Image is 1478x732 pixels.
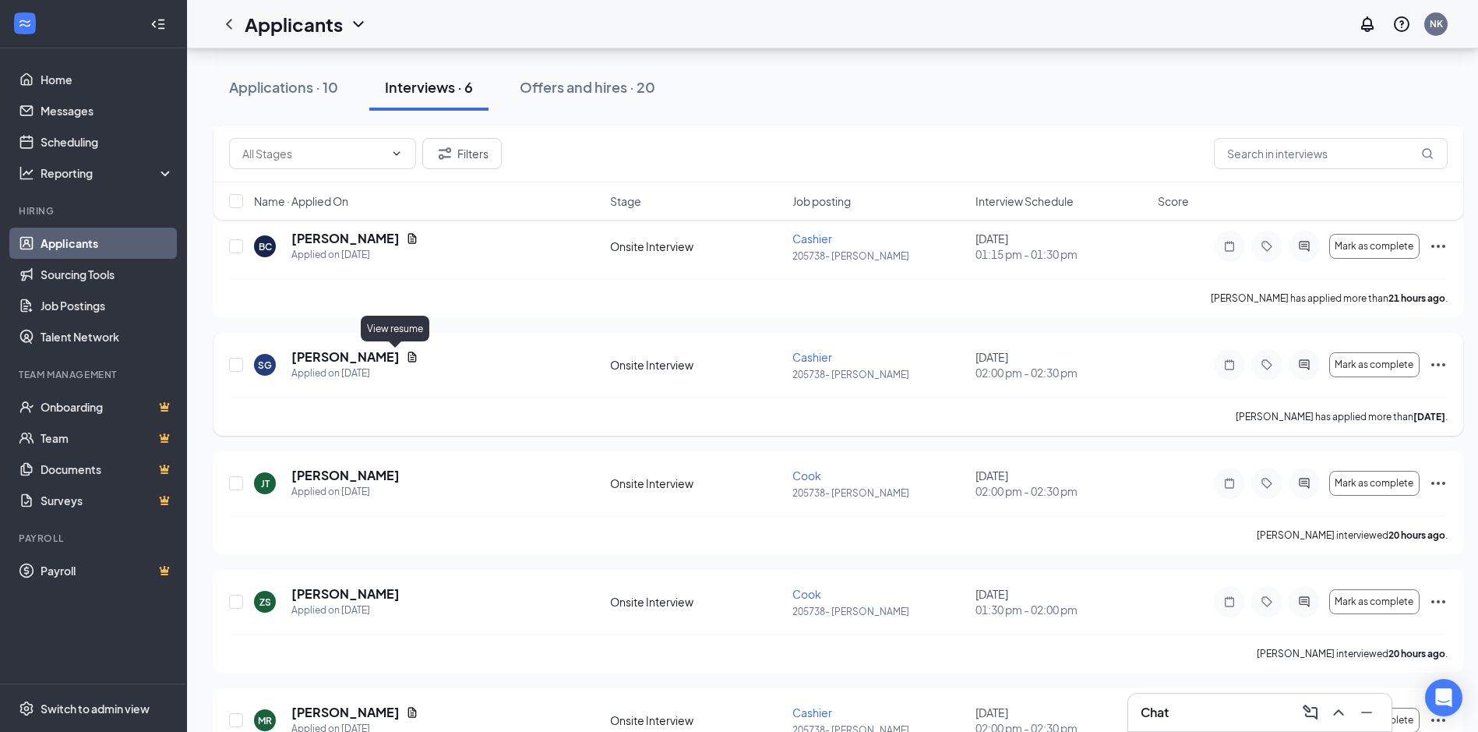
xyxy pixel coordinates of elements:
[41,228,174,259] a: Applicants
[19,532,171,545] div: Payroll
[1298,700,1323,725] button: ComposeMessage
[1214,138,1448,169] input: Search in interviews
[1429,474,1448,493] svg: Ellipses
[975,483,1148,499] span: 02:00 pm - 02:30 pm
[1295,240,1314,253] svg: ActiveChat
[1158,193,1189,209] span: Score
[254,193,348,209] span: Name · Applied On
[1354,700,1379,725] button: Minimize
[1220,596,1239,608] svg: Note
[436,144,454,163] svg: Filter
[792,350,832,364] span: Cashier
[1326,700,1351,725] button: ChevronUp
[1388,529,1445,541] b: 20 hours ago
[1329,234,1420,259] button: Mark as complete
[41,95,174,126] a: Messages
[1357,703,1376,722] svg: Minimize
[1258,596,1276,608] svg: Tag
[1358,15,1377,34] svg: Notifications
[1141,704,1169,721] h3: Chat
[1295,477,1314,490] svg: ActiveChat
[259,240,272,253] div: BC
[1220,359,1239,371] svg: Note
[41,290,174,321] a: Job Postings
[19,368,171,381] div: Team Management
[1392,15,1411,34] svg: QuestionInfo
[406,706,418,719] svg: Document
[975,349,1148,380] div: [DATE]
[1335,241,1413,252] span: Mark as complete
[1295,596,1314,608] svg: ActiveChat
[1413,411,1445,423] b: [DATE]
[1430,17,1443,30] div: NK
[610,193,641,209] span: Stage
[19,701,34,716] svg: Settings
[1429,711,1448,730] svg: Ellipses
[41,423,174,454] a: TeamCrown
[1335,359,1413,370] span: Mark as complete
[975,246,1148,262] span: 01:15 pm - 01:30 pm
[422,138,502,169] button: Filter Filters
[41,126,174,157] a: Scheduling
[975,468,1148,499] div: [DATE]
[41,555,174,586] a: PayrollCrown
[41,391,174,423] a: OnboardingCrown
[1329,703,1348,722] svg: ChevronUp
[610,594,783,610] div: Onsite Interview
[1335,478,1413,489] span: Mark as complete
[1257,529,1448,542] p: [PERSON_NAME] interviewed .
[792,368,965,381] p: 205738- [PERSON_NAME]
[610,713,783,728] div: Onsite Interview
[610,239,783,254] div: Onsite Interview
[361,316,429,341] div: View resume
[1388,648,1445,660] b: 20 hours ago
[520,77,655,97] div: Offers and hires · 20
[1429,237,1448,256] svg: Ellipses
[792,605,965,618] p: 205738- [PERSON_NAME]
[1257,647,1448,660] p: [PERSON_NAME] interviewed .
[1429,355,1448,374] svg: Ellipses
[291,585,400,603] h5: [PERSON_NAME]
[150,16,166,32] svg: Collapse
[1220,240,1239,253] svg: Note
[220,15,238,34] svg: ChevronLeft
[19,204,171,217] div: Hiring
[975,231,1148,262] div: [DATE]
[41,701,150,716] div: Switch to admin view
[1211,292,1448,305] p: [PERSON_NAME] has applied more than .
[792,587,821,601] span: Cook
[1220,477,1239,490] svg: Note
[610,476,783,491] div: Onsite Interview
[610,357,783,373] div: Onsite Interview
[349,15,368,34] svg: ChevronDown
[1329,589,1420,614] button: Mark as complete
[259,596,271,609] div: ZS
[41,485,174,516] a: SurveysCrown
[406,351,418,363] svg: Document
[41,64,174,95] a: Home
[406,232,418,245] svg: Document
[1329,352,1420,377] button: Mark as complete
[291,704,400,721] h5: [PERSON_NAME]
[792,249,965,263] p: 205738- [PERSON_NAME]
[19,165,34,181] svg: Analysis
[291,603,400,618] div: Applied on [DATE]
[229,77,338,97] div: Applications · 10
[385,77,473,97] div: Interviews · 6
[1329,471,1420,496] button: Mark as complete
[792,486,965,500] p: 205738- [PERSON_NAME]
[975,602,1148,617] span: 01:30 pm - 02:00 pm
[242,145,384,162] input: All Stages
[291,348,400,366] h5: [PERSON_NAME]
[1388,292,1445,304] b: 21 hours ago
[1258,240,1276,253] svg: Tag
[291,467,400,484] h5: [PERSON_NAME]
[41,165,175,181] div: Reporting
[1258,477,1276,490] svg: Tag
[17,16,33,31] svg: WorkstreamLogo
[41,259,174,290] a: Sourcing Tools
[291,484,400,500] div: Applied on [DATE]
[390,147,403,160] svg: ChevronDown
[41,454,174,485] a: DocumentsCrown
